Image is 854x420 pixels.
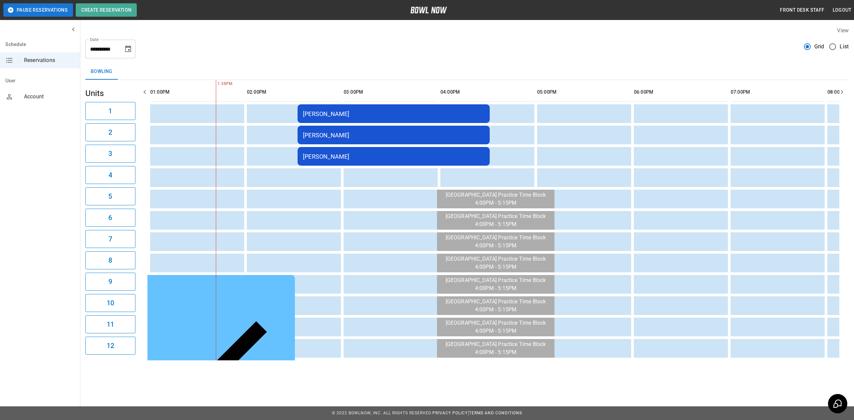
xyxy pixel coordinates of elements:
[107,319,114,330] h6: 11
[85,64,118,80] button: Bowling
[85,315,135,333] button: 11
[108,106,112,116] h6: 1
[830,4,854,16] button: Logout
[85,123,135,141] button: 2
[107,340,114,351] h6: 12
[85,166,135,184] button: 4
[107,298,114,308] h6: 10
[247,83,341,102] th: 02:00PM
[108,212,112,223] h6: 6
[840,43,849,51] span: List
[303,132,484,139] div: [PERSON_NAME]
[85,64,849,80] div: inventory tabs
[303,110,484,117] div: [PERSON_NAME]
[85,209,135,227] button: 6
[814,43,824,51] span: Grid
[777,4,827,16] button: Front Desk Staff
[108,234,112,244] h6: 7
[410,7,447,13] img: logo
[432,411,468,415] a: Privacy Policy
[3,3,73,17] button: Pause Reservations
[108,255,112,266] h6: 8
[85,230,135,248] button: 7
[469,411,522,415] a: Terms and Conditions
[108,170,112,180] h6: 4
[150,83,244,102] th: 01:00PM
[303,153,484,160] div: [PERSON_NAME]
[85,273,135,291] button: 9
[837,27,849,34] label: View
[24,56,75,64] span: Reservations
[24,93,75,101] span: Account
[108,148,112,159] h6: 3
[332,411,432,415] span: © 2022 BowlNow, Inc. All Rights Reserved.
[85,337,135,355] button: 12
[85,294,135,312] button: 10
[108,276,112,287] h6: 9
[85,102,135,120] button: 1
[85,88,135,99] h5: Units
[121,42,135,56] button: Choose date, selected date is Aug 21, 2025
[85,251,135,269] button: 8
[108,191,112,202] h6: 5
[85,145,135,163] button: 3
[76,3,137,17] button: Create Reservation
[85,187,135,205] button: 5
[108,127,112,138] h6: 2
[216,81,218,87] span: 1:58PM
